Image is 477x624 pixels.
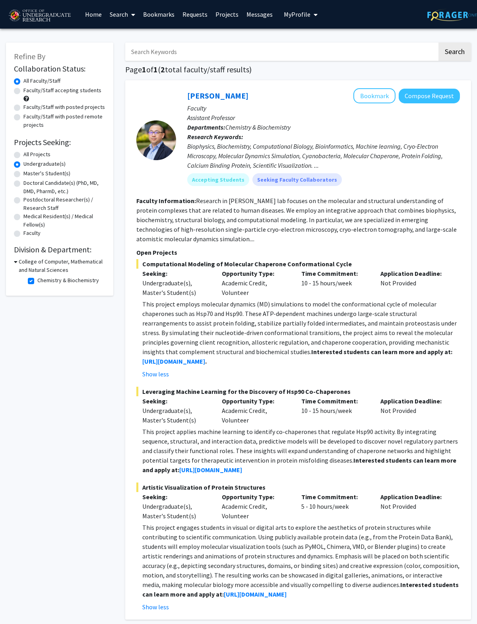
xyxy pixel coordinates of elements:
b: Research Keywords: [187,133,243,141]
p: This project engages students in visual or digital arts to explore the aesthetics of protein stru... [142,523,460,599]
div: Academic Credit, Volunteer [216,269,295,297]
p: Open Projects [136,248,460,257]
a: [URL][DOMAIN_NAME] [142,357,205,365]
label: Postdoctoral Researcher(s) / Research Staff [23,196,105,212]
span: Artistic Visualization of Protein Structures [136,483,460,492]
p: Time Commitment: [301,492,369,502]
span: 1 [153,64,158,74]
span: Chemistry & Biochemistry [225,123,291,131]
div: Not Provided [374,396,454,425]
div: 10 - 15 hours/week [295,269,375,297]
span: Leveraging Machine Learning for the Discovery of Hsp90 Co-Chaperones [136,387,460,396]
label: Undergraduate(s) [23,160,66,168]
span: Refine By [14,51,45,61]
p: Time Commitment: [301,396,369,406]
label: Faculty [23,229,41,237]
a: Requests [178,0,211,28]
img: University of Maryland Logo [6,6,73,26]
span: Computational Modeling of Molecular Chaperone Conformational Cycle [136,259,460,269]
a: Search [106,0,139,28]
div: Academic Credit, Volunteer [216,492,295,521]
span: 1 [142,64,146,74]
h2: Collaboration Status: [14,64,105,74]
button: Show less [142,602,169,612]
a: [PERSON_NAME] [187,91,248,101]
label: Medical Resident(s) / Medical Fellow(s) [23,212,105,229]
p: Seeking: [142,492,210,502]
a: Messages [242,0,277,28]
img: ForagerOne Logo [427,9,477,21]
label: Master's Student(s) [23,169,70,178]
b: Faculty Information: [136,197,196,205]
p: Time Commitment: [301,269,369,278]
iframe: Chat [6,588,34,618]
div: Undergraduate(s), Master's Student(s) [142,406,210,425]
div: Not Provided [374,492,454,521]
p: Application Deadline: [380,269,448,278]
b: Departments: [187,123,225,131]
p: This project applies machine learning to identify co-chaperones that regulate Hsp90 activity. By ... [142,427,460,475]
a: [URL][DOMAIN_NAME] [179,466,242,474]
strong: Interested students can learn more and apply at: [311,348,452,356]
button: Show less [142,369,169,379]
mat-chip: Seeking Faculty Collaborators [252,173,342,186]
label: Doctoral Candidate(s) (PhD, MD, DMD, PharmD, etc.) [23,179,105,196]
p: Faculty [187,103,460,113]
input: Search Keywords [125,43,437,61]
p: Application Deadline: [380,396,448,406]
mat-chip: Accepting Students [187,173,249,186]
h2: Projects Seeking: [14,138,105,147]
div: Undergraduate(s), Master's Student(s) [142,278,210,297]
div: Undergraduate(s), Master's Student(s) [142,502,210,521]
p: Seeking: [142,396,210,406]
label: Faculty/Staff with posted remote projects [23,112,105,129]
div: Biophysics, Biochemistry, Computational Biology, Bioinformatics, Machine learning, Cryo-Electron ... [187,141,460,170]
p: Seeking: [142,269,210,278]
strong: . [205,357,207,365]
label: All Projects [23,150,50,159]
div: Not Provided [374,269,454,297]
h3: College of Computer, Mathematical and Natural Sciences [19,258,105,274]
button: Search [438,43,471,61]
h2: Division & Department: [14,245,105,254]
p: Opportunity Type: [222,396,289,406]
span: My Profile [284,10,310,18]
label: Faculty/Staff accepting students [23,86,101,95]
div: 5 - 10 hours/week [295,492,375,521]
label: All Faculty/Staff [23,77,60,85]
p: Opportunity Type: [222,492,289,502]
button: Compose Request to Yanxin Liu [399,89,460,103]
label: Faculty/Staff with posted projects [23,103,105,111]
span: 2 [161,64,165,74]
label: Chemistry & Biochemistry [37,276,99,285]
div: 10 - 15 hours/week [295,396,375,425]
fg-read-more: Research in [PERSON_NAME] lab focuses on the molecular and structural understanding of protein co... [136,197,457,243]
p: Opportunity Type: [222,269,289,278]
p: This project employs molecular dynamics (MD) simulations to model the conformational cycle of mol... [142,299,460,366]
button: Add Yanxin Liu to Bookmarks [353,88,396,103]
a: Projects [211,0,242,28]
div: Academic Credit, Volunteer [216,396,295,425]
h1: Page of ( total faculty/staff results) [125,65,471,74]
p: Assistant Professor [187,113,460,122]
a: Home [81,0,106,28]
p: Application Deadline: [380,492,448,502]
a: [URL][DOMAIN_NAME] [224,590,287,598]
a: Bookmarks [139,0,178,28]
